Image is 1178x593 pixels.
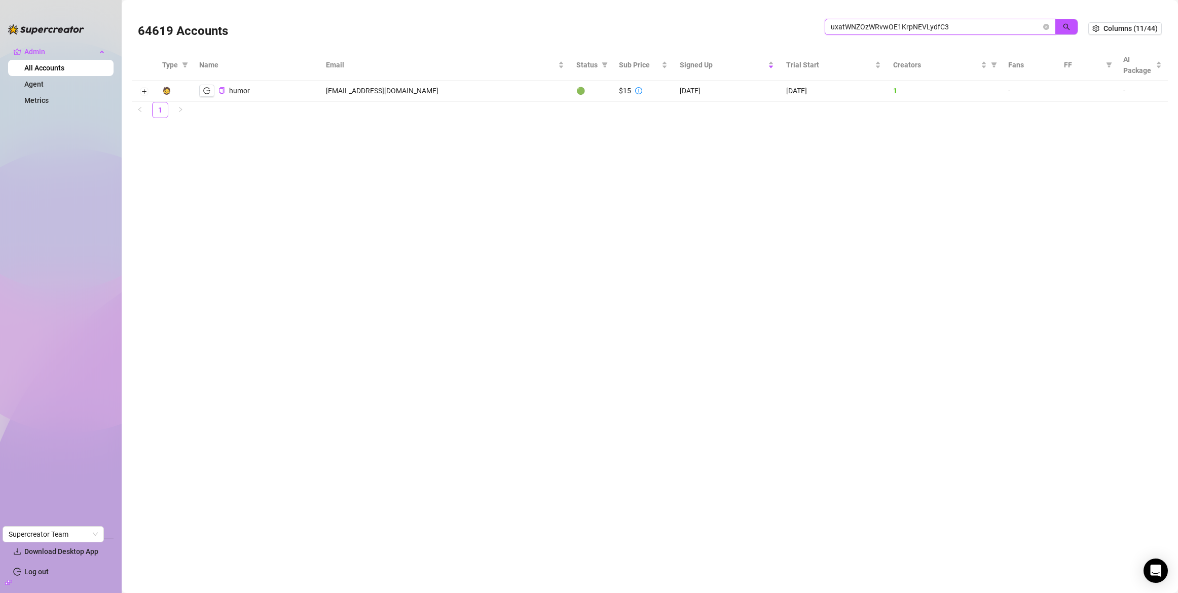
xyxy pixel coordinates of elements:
a: Metrics [24,96,49,104]
span: Columns (11/44) [1103,24,1158,32]
th: AI Package [1117,50,1168,81]
span: Signed Up [680,59,766,70]
td: - [1002,81,1058,102]
button: Expand row [140,88,148,96]
span: setting [1092,25,1099,32]
span: download [13,547,21,555]
span: 🟢 [576,87,585,95]
span: filter [180,57,190,72]
td: [DATE] [780,81,887,102]
span: filter [991,62,997,68]
span: Admin [24,44,96,60]
span: 1 [893,87,897,95]
span: crown [13,48,21,56]
div: Open Intercom Messenger [1144,559,1168,583]
a: All Accounts [24,64,64,72]
button: Columns (11/44) [1088,22,1162,34]
th: Fans [1002,50,1058,81]
span: Status [576,59,598,70]
img: logo-BBDzfeDw.svg [8,24,84,34]
h3: 64619 Accounts [138,23,228,40]
li: Previous Page [132,102,148,118]
span: Type [162,59,178,70]
li: Next Page [172,102,189,118]
button: left [132,102,148,118]
span: Trial Start [786,59,873,70]
button: right [172,102,189,118]
span: filter [989,57,999,72]
th: Email [320,50,570,81]
button: logout [199,85,214,97]
th: Signed Up [674,50,781,81]
button: close-circle [1043,24,1049,30]
span: AI Package [1123,54,1154,76]
span: Email [326,59,556,70]
th: Creators [887,50,1002,81]
span: FF [1064,59,1102,70]
span: filter [182,62,188,68]
span: Sub Price [619,59,659,70]
span: left [137,106,143,113]
span: info-circle [635,87,642,94]
li: 1 [152,102,168,118]
th: Trial Start [780,50,887,81]
span: Download Desktop App [24,547,98,555]
span: filter [602,62,608,68]
td: - [1117,81,1168,102]
span: filter [1106,62,1112,68]
span: humor [229,87,250,95]
span: logout [203,87,210,94]
a: 1 [153,102,168,118]
div: $15 [619,85,631,96]
span: right [177,106,183,113]
span: Supercreator Team [9,527,98,542]
span: filter [600,57,610,72]
button: Copy Account UID [218,87,225,95]
th: Sub Price [613,50,674,81]
span: search [1063,23,1070,30]
a: Agent [24,80,44,88]
td: [DATE] [674,81,781,102]
div: 🧔 [162,85,171,96]
span: Creators [893,59,979,70]
input: Search by UID / Name / Email / Creator Username [831,21,1041,32]
span: build [5,579,12,586]
td: [EMAIL_ADDRESS][DOMAIN_NAME] [320,81,570,102]
span: copy [218,87,225,94]
th: Name [193,50,320,81]
a: Log out [24,568,49,576]
span: filter [1104,57,1114,72]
